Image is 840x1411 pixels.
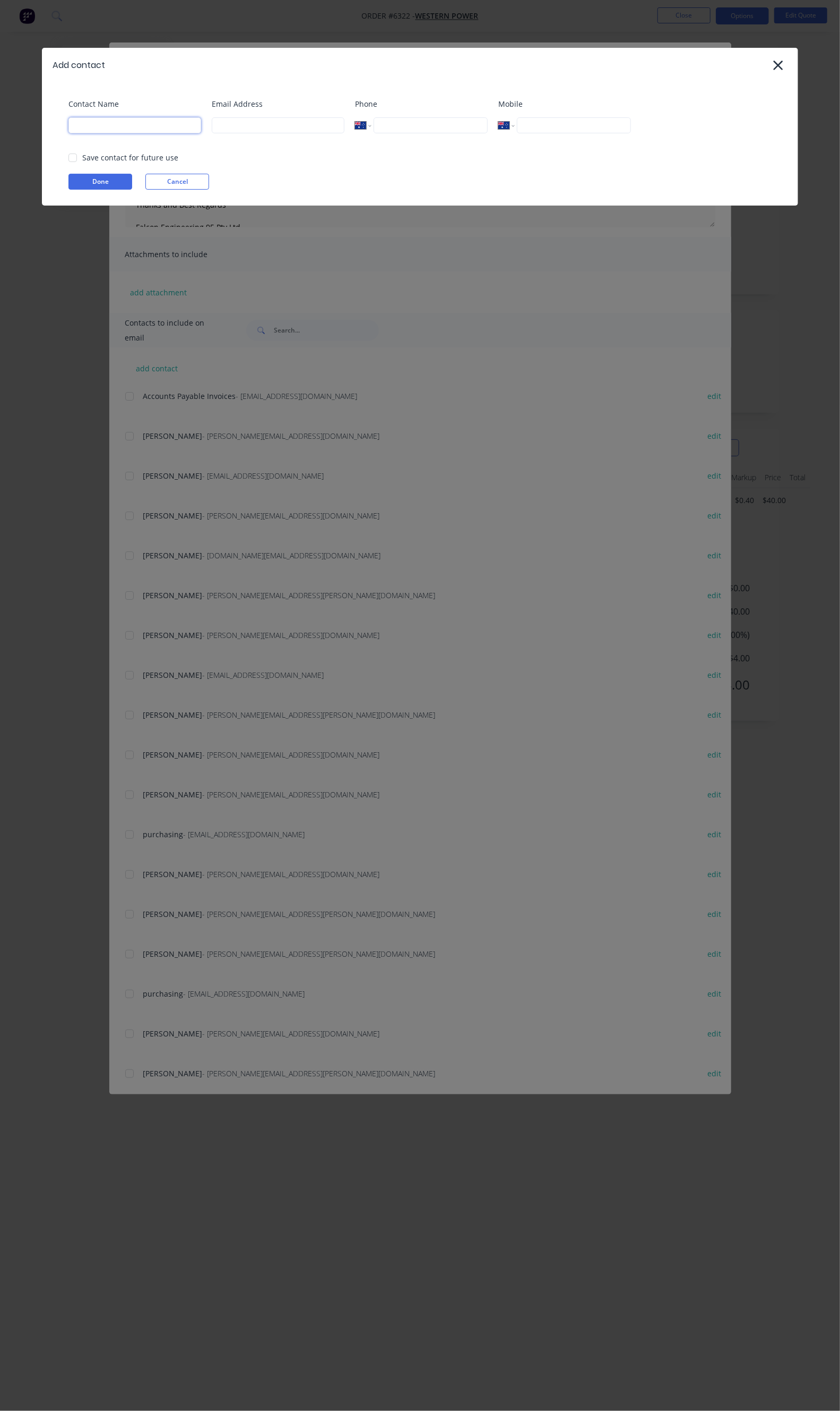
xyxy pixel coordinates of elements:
[498,98,631,109] label: Mobile
[355,98,488,109] label: Phone
[53,59,105,72] div: Add contact
[145,174,209,190] button: Cancel
[82,152,178,163] div: Save contact for future use
[68,98,201,109] label: Contact Name
[68,174,132,190] button: Done
[212,98,344,109] label: Email Address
